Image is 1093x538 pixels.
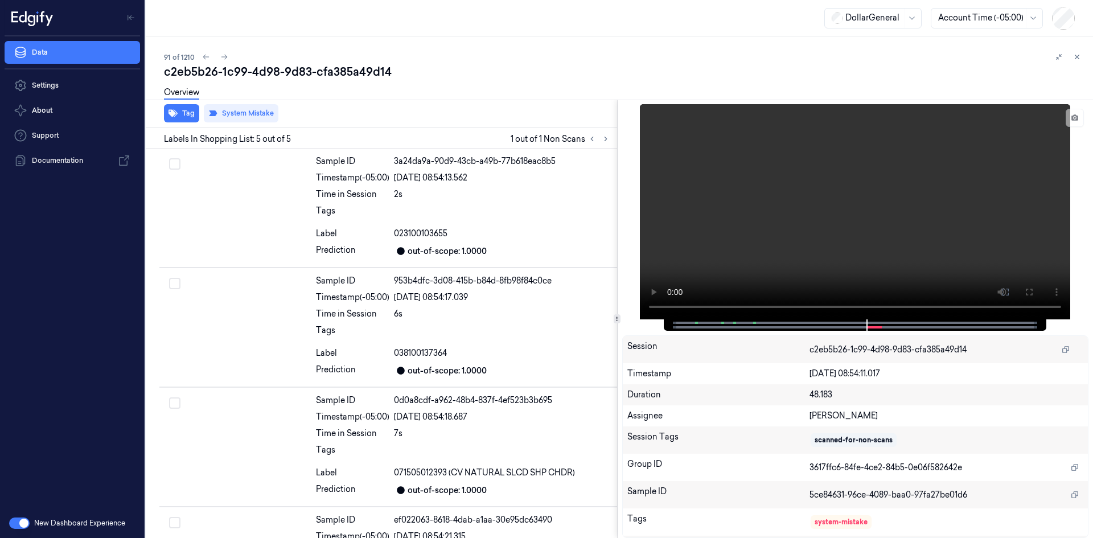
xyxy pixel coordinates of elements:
div: Session [627,340,810,359]
span: 3617ffc6-84fe-4ce2-84b5-0e06f582642e [810,462,962,474]
div: Sample ID [627,486,810,504]
span: 91 of 1210 [164,52,195,62]
button: Select row [169,517,180,528]
div: Tags [316,444,389,462]
button: Toggle Navigation [122,9,140,27]
div: Timestamp (-05:00) [316,291,389,303]
div: 3a24da9a-90d9-43cb-a49b-77b618eac8b5 [394,155,613,167]
div: Assignee [627,410,810,422]
div: 7s [394,428,613,440]
button: Select row [169,397,180,409]
div: Label [316,228,389,240]
button: Select row [169,158,180,170]
div: Label [316,347,389,359]
div: Time in Session [316,188,389,200]
span: 5ce84631-96ce-4089-baa0-97fa27be01d6 [810,489,967,501]
span: 038100137364 [394,347,447,359]
div: Sample ID [316,395,389,406]
div: [DATE] 08:54:11.017 [810,368,1083,380]
div: Session Tags [627,431,810,449]
div: 953b4dfc-3d08-415b-b84d-8fb98f84c0ce [394,275,613,287]
span: c2eb5b26-1c99-4d98-9d83-cfa385a49d14 [810,344,967,356]
div: out-of-scope: 1.0000 [408,365,487,377]
div: Sample ID [316,155,389,167]
div: 2s [394,188,613,200]
a: Overview [164,87,199,100]
div: Label [316,467,389,479]
div: c2eb5b26-1c99-4d98-9d83-cfa385a49d14 [164,64,1084,80]
div: Group ID [627,458,810,477]
div: Prediction [316,483,389,497]
button: Select row [169,278,180,289]
div: 48.183 [810,389,1083,401]
div: Prediction [316,364,389,377]
a: Support [5,124,140,147]
button: System Mistake [204,104,278,122]
div: [DATE] 08:54:18.687 [394,411,613,423]
div: Tags [316,325,389,343]
span: 071505012393 (CV NATURAL SLCD SHP CHDR) [394,467,575,479]
span: 1 out of 1 Non Scans [511,132,613,146]
div: Time in Session [316,428,389,440]
div: Prediction [316,244,389,258]
div: out-of-scope: 1.0000 [408,245,487,257]
a: Documentation [5,149,140,172]
div: [DATE] 08:54:17.039 [394,291,613,303]
span: 023100103655 [394,228,447,240]
div: ef022063-8618-4dab-a1aa-30e95dc63490 [394,514,613,526]
a: Data [5,41,140,64]
div: [DATE] 08:54:13.562 [394,172,613,184]
div: Time in Session [316,308,389,320]
button: About [5,99,140,122]
div: Sample ID [316,275,389,287]
div: [PERSON_NAME] [810,410,1083,422]
a: Settings [5,74,140,97]
div: Sample ID [316,514,389,526]
span: Labels In Shopping List: 5 out of 5 [164,133,291,145]
div: system-mistake [815,517,868,527]
div: 6s [394,308,613,320]
div: out-of-scope: 1.0000 [408,484,487,496]
div: Tags [627,513,810,531]
button: Tag [164,104,199,122]
div: Duration [627,389,810,401]
div: Tags [316,205,389,223]
div: 0d0a8cdf-a962-48b4-837f-4ef523b3b695 [394,395,613,406]
div: scanned-for-non-scans [815,435,893,445]
div: Timestamp (-05:00) [316,172,389,184]
div: Timestamp (-05:00) [316,411,389,423]
div: Timestamp [627,368,810,380]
